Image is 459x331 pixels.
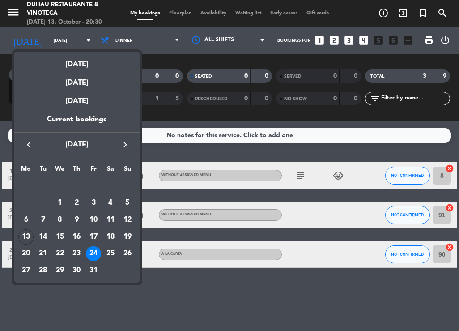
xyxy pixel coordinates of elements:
[120,212,135,228] div: 12
[120,139,131,150] i: keyboard_arrow_right
[51,245,68,262] td: October 22, 2025
[86,212,101,228] div: 10
[102,228,119,245] td: October 18, 2025
[14,70,140,89] div: [DATE]
[68,228,85,245] td: October 16, 2025
[119,211,136,228] td: October 12, 2025
[34,164,51,178] th: Tuesday
[18,245,35,262] td: October 20, 2025
[85,164,102,178] th: Friday
[103,212,118,228] div: 11
[34,228,51,245] td: October 14, 2025
[86,263,101,278] div: 31
[102,195,119,212] td: October 4, 2025
[102,245,119,262] td: October 25, 2025
[119,245,136,262] td: October 26, 2025
[69,229,85,245] div: 16
[52,229,68,245] div: 15
[18,164,35,178] th: Monday
[37,139,117,150] span: [DATE]
[85,262,102,279] td: October 31, 2025
[69,246,85,262] div: 23
[14,89,140,114] div: [DATE]
[52,195,68,211] div: 1
[119,195,136,212] td: October 5, 2025
[119,228,136,245] td: October 19, 2025
[69,263,85,278] div: 30
[21,139,37,150] button: keyboard_arrow_left
[119,164,136,178] th: Sunday
[52,263,68,278] div: 29
[14,52,140,70] div: [DATE]
[35,212,51,228] div: 7
[86,229,101,245] div: 17
[69,212,85,228] div: 9
[103,246,118,262] div: 25
[52,212,68,228] div: 8
[14,114,140,132] div: Current bookings
[18,212,34,228] div: 6
[18,178,136,195] td: OCT
[18,246,34,262] div: 20
[68,262,85,279] td: October 30, 2025
[86,195,101,211] div: 3
[69,195,85,211] div: 2
[35,263,51,278] div: 28
[120,246,135,262] div: 26
[23,139,34,150] i: keyboard_arrow_left
[103,195,118,211] div: 4
[51,195,68,212] td: October 1, 2025
[51,228,68,245] td: October 15, 2025
[34,211,51,228] td: October 7, 2025
[18,263,34,278] div: 27
[102,164,119,178] th: Saturday
[85,228,102,245] td: October 17, 2025
[117,139,133,150] button: keyboard_arrow_right
[68,245,85,262] td: October 23, 2025
[35,246,51,262] div: 21
[34,262,51,279] td: October 28, 2025
[52,246,68,262] div: 22
[120,229,135,245] div: 19
[34,245,51,262] td: October 21, 2025
[68,211,85,228] td: October 9, 2025
[120,195,135,211] div: 5
[51,164,68,178] th: Wednesday
[18,211,35,228] td: October 6, 2025
[35,229,51,245] div: 14
[102,211,119,228] td: October 11, 2025
[85,195,102,212] td: October 3, 2025
[18,262,35,279] td: October 27, 2025
[68,164,85,178] th: Thursday
[18,229,34,245] div: 13
[68,195,85,212] td: October 2, 2025
[85,245,102,262] td: October 24, 2025
[103,229,118,245] div: 18
[51,211,68,228] td: October 8, 2025
[86,246,101,262] div: 24
[85,211,102,228] td: October 10, 2025
[18,228,35,245] td: October 13, 2025
[51,262,68,279] td: October 29, 2025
